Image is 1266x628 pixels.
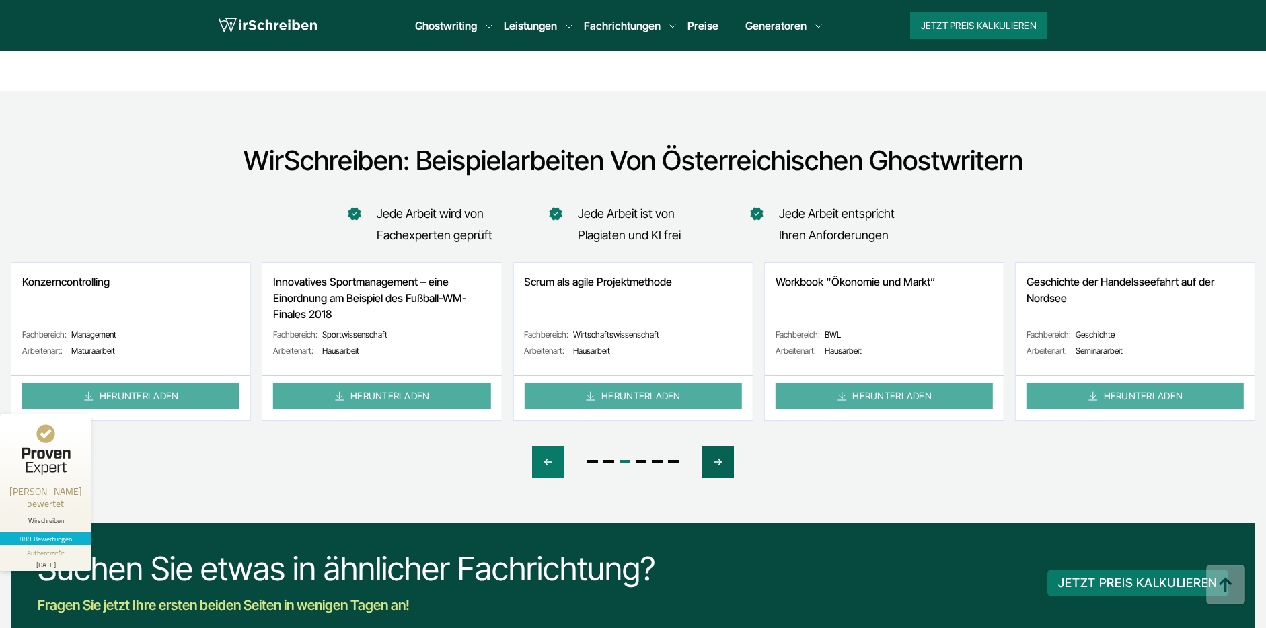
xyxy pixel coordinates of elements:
[1027,346,1073,356] span: Arbeitenart:
[524,346,570,356] span: Arbeitenart:
[524,329,741,340] span: Wirtschaftswissenschaft
[166,145,1100,177] h2: WirSchreiben: Beispielarbeiten von österreichischen Ghostwritern
[504,17,557,34] a: Leistungen
[273,329,320,340] span: Fachbereich:
[273,274,490,306] span: Innovatives Sportmanagement – eine Einordnung am Beispiel des Fußball-WM-Finales 2018
[524,329,570,340] span: Fachbereich:
[755,203,922,246] li: Jede Arbeit entspricht Ihren Anforderungen
[5,516,86,525] div: Wirschreiben
[1015,262,1255,421] div: 5 / 6
[702,446,734,478] div: Next slide
[524,346,741,356] span: Hausarbeit
[584,17,661,34] a: Fachrichtungen
[11,262,251,421] div: 1 / 6
[1027,346,1244,356] span: Seminararbeit
[1027,329,1073,340] span: Fachbereich:
[910,12,1047,39] button: Jetzt Preis kalkulieren
[22,274,239,306] span: Konzerncontrolling
[1047,570,1228,596] button: JETZT PREIS KALKULIEREN
[524,383,741,409] a: HERUNTERLADEN
[668,460,679,463] span: Go to slide 6
[776,383,993,409] a: HERUNTERLADEN
[38,550,655,588] div: Suchen Sie etwas in ähnlicher Fachrichtung?
[1027,274,1244,306] span: Geschichte der Handelsseefahrt auf der Nordsee
[776,329,993,340] span: BWL
[262,262,502,421] div: 2 / 6
[603,460,614,463] span: Go to slide 2
[745,17,807,34] a: Generatoren
[273,346,490,356] span: Hausarbeit
[636,460,646,463] span: Go to slide 4
[219,15,317,36] img: logo wirschreiben
[273,329,490,340] span: Sportwissenschaft
[22,383,239,409] a: HERUNTERLADEN
[776,274,993,306] span: Workbook “Ökonomie und Markt”
[687,19,718,32] a: Preise
[273,346,320,356] span: Arbeitenart:
[524,274,741,306] span: Scrum als agile Projektmethode
[776,329,822,340] span: Fachbereich:
[415,17,477,34] a: Ghostwriting
[22,329,239,340] span: Management
[27,548,65,558] div: Authentizität
[1027,329,1244,340] span: Geschichte
[620,460,630,463] span: Go to slide 3
[1205,565,1246,606] img: button top
[776,346,822,356] span: Arbeitenart:
[587,460,598,463] span: Go to slide 1
[22,346,239,356] span: Maturaarbeit
[776,346,993,356] span: Hausarbeit
[38,594,655,616] div: Fragen Sie jetzt Ihre ersten beiden Seiten in wenigen Tagen an!
[1027,383,1244,409] a: HERUNTERLADEN
[513,262,753,421] div: 3 / 6
[764,262,1004,421] div: 4 / 6
[273,383,490,409] a: HERUNTERLADEN
[5,558,86,568] div: [DATE]
[554,203,721,246] li: Jede Arbeit ist von Plagiaten und KI frei
[22,346,69,356] span: Arbeitenart:
[352,203,520,246] li: Jede Arbeit wird von Fachexperten geprüft
[22,329,69,340] span: Fachbereich:
[652,460,663,463] span: Go to slide 5
[532,446,564,478] div: Previous slide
